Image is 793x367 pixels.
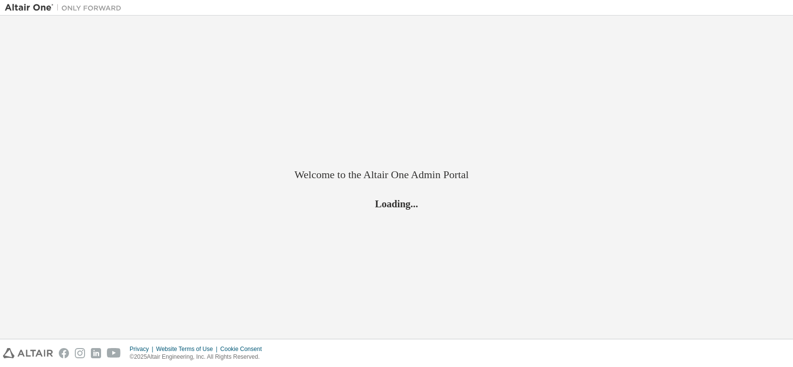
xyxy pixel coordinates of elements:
img: facebook.svg [59,348,69,358]
h2: Welcome to the Altair One Admin Portal [294,168,499,182]
div: Privacy [130,345,156,353]
img: altair_logo.svg [3,348,53,358]
img: youtube.svg [107,348,121,358]
img: instagram.svg [75,348,85,358]
div: Cookie Consent [220,345,267,353]
img: Altair One [5,3,126,13]
img: linkedin.svg [91,348,101,358]
h2: Loading... [294,198,499,210]
div: Website Terms of Use [156,345,220,353]
p: © 2025 Altair Engineering, Inc. All Rights Reserved. [130,353,268,361]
